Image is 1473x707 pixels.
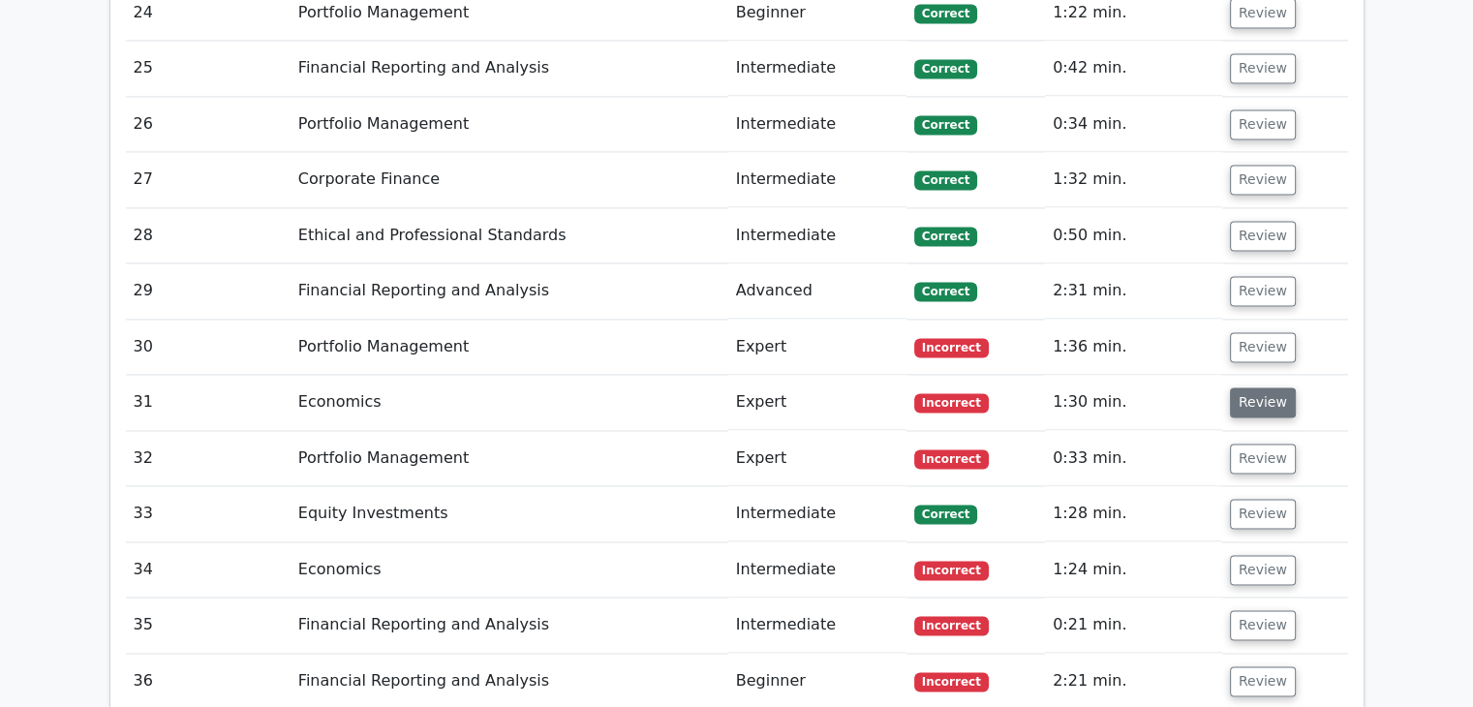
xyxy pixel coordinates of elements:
td: Ethical and Professional Standards [291,208,728,263]
button: Review [1230,555,1296,585]
span: Incorrect [914,561,989,580]
td: 1:30 min. [1045,375,1222,430]
button: Review [1230,165,1296,195]
td: Expert [728,320,906,375]
td: 32 [126,431,291,486]
td: Portfolio Management [291,97,728,152]
span: Correct [914,170,977,190]
td: 28 [126,208,291,263]
span: Incorrect [914,338,989,357]
td: 25 [126,41,291,96]
td: 35 [126,598,291,653]
span: Correct [914,282,977,301]
td: 0:21 min. [1045,598,1222,653]
td: 31 [126,375,291,430]
span: Incorrect [914,393,989,413]
td: Intermediate [728,486,906,541]
button: Review [1230,53,1296,83]
td: 33 [126,486,291,541]
span: Correct [914,4,977,23]
td: Financial Reporting and Analysis [291,263,728,319]
td: 2:31 min. [1045,263,1222,319]
td: 0:42 min. [1045,41,1222,96]
td: 30 [126,320,291,375]
td: Expert [728,431,906,486]
td: Intermediate [728,598,906,653]
td: 34 [126,542,291,598]
td: Advanced [728,263,906,319]
td: 1:28 min. [1045,486,1222,541]
td: 1:24 min. [1045,542,1222,598]
td: Portfolio Management [291,431,728,486]
button: Review [1230,332,1296,362]
td: Equity Investments [291,486,728,541]
span: Correct [914,505,977,524]
td: 0:50 min. [1045,208,1222,263]
button: Review [1230,221,1296,251]
td: Intermediate [728,152,906,207]
button: Review [1230,109,1296,139]
td: Financial Reporting and Analysis [291,41,728,96]
td: Corporate Finance [291,152,728,207]
span: Correct [914,115,977,135]
span: Incorrect [914,672,989,692]
td: Economics [291,375,728,430]
td: 27 [126,152,291,207]
td: Expert [728,375,906,430]
button: Review [1230,610,1296,640]
td: Intermediate [728,97,906,152]
button: Review [1230,444,1296,474]
td: Intermediate [728,542,906,598]
td: Portfolio Management [291,320,728,375]
td: Economics [291,542,728,598]
span: Correct [914,59,977,78]
button: Review [1230,276,1296,306]
td: Financial Reporting and Analysis [291,598,728,653]
button: Review [1230,499,1296,529]
td: Intermediate [728,41,906,96]
td: 26 [126,97,291,152]
span: Incorrect [914,616,989,635]
td: 29 [126,263,291,319]
td: 0:34 min. [1045,97,1222,152]
td: 1:36 min. [1045,320,1222,375]
td: 1:32 min. [1045,152,1222,207]
button: Review [1230,387,1296,417]
button: Review [1230,666,1296,696]
span: Incorrect [914,449,989,469]
td: 0:33 min. [1045,431,1222,486]
td: Intermediate [728,208,906,263]
span: Correct [914,227,977,246]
